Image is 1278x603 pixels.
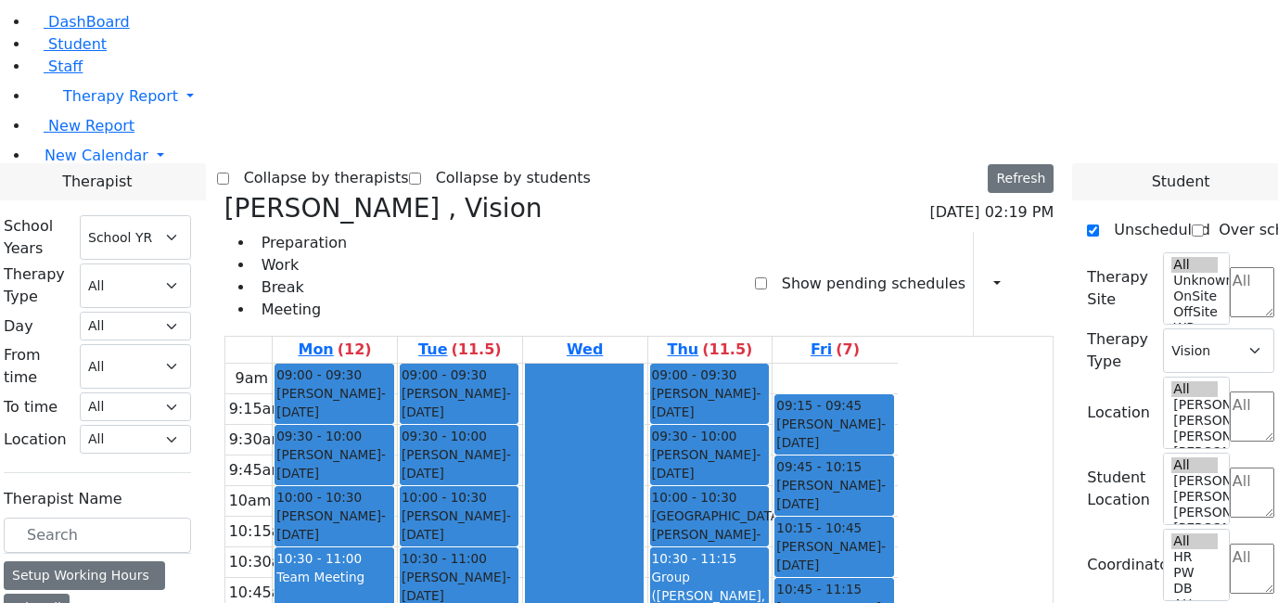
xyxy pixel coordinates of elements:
label: Therapy Site [1087,266,1152,311]
div: Setup Working Hours [4,561,165,590]
div: Setup [1026,268,1035,300]
span: 09:30 - 10:00 [652,427,737,445]
option: [PERSON_NAME] 5 [1171,473,1217,489]
li: Break [254,276,347,299]
div: [PERSON_NAME] [652,525,767,563]
option: All [1171,457,1217,473]
span: Therapist [62,171,132,193]
div: 9:45am [225,459,289,481]
label: Student Location [1087,467,1152,511]
div: [PERSON_NAME] [652,445,767,483]
button: Refresh [988,164,1054,193]
span: Staff [48,58,83,75]
option: DB [1171,581,1217,597]
option: PW [1171,565,1217,581]
option: [PERSON_NAME] 2 [1171,520,1217,536]
span: 09:45 - 10:15 [776,457,862,476]
label: School Years [4,215,69,260]
label: From time [4,344,69,389]
a: Staff [30,58,83,75]
option: All [1171,381,1217,397]
div: [PERSON_NAME] [652,384,767,422]
span: 10:00 - 10:30 [652,488,737,507]
span: Student [1152,171,1210,193]
span: New Calendar [45,147,148,164]
div: 9:30am [225,429,289,451]
option: [PERSON_NAME] 4 [1171,413,1217,429]
span: - [DATE] [276,386,386,419]
label: Location [4,429,67,451]
option: All [1171,257,1217,273]
textarea: Search [1230,468,1274,518]
a: September 30, 2025 [415,337,505,363]
span: Student [48,35,107,53]
span: 10:45 - 11:15 [776,580,862,598]
label: (7) [836,339,860,361]
option: [PERSON_NAME] 4 [1171,489,1217,505]
label: Collapse by therapists [229,163,409,193]
span: - [DATE] [402,508,511,542]
div: [PERSON_NAME] [276,507,391,545]
label: Collapse by students [421,163,591,193]
textarea: Search [1230,391,1274,442]
option: [PERSON_NAME] 3 [1171,505,1217,520]
span: 09:30 - 10:00 [276,427,362,445]
option: Unknown [1171,273,1217,289]
span: - [DATE] [402,447,511,481]
span: 10:00 - 10:30 [276,488,362,507]
label: To time [4,396,58,418]
div: 10am [225,490,275,512]
div: Group [652,568,767,586]
span: 09:00 - 09:30 [276,366,362,384]
li: Work [254,254,347,276]
a: New Calendar [30,137,1278,174]
span: - [DATE] [276,447,386,481]
label: Coordinator [1087,554,1174,576]
a: Therapy Report [30,78,1278,115]
div: 10:15am [225,520,300,543]
a: September 29, 2025 [294,337,375,363]
input: Search [4,518,191,553]
option: OffSite [1171,304,1217,320]
label: Day [4,315,33,338]
label: (12) [338,339,372,361]
label: Unscheduled [1099,215,1210,245]
div: Delete [1042,269,1054,299]
textarea: Search [1230,267,1274,317]
span: - [DATE] [276,508,386,542]
div: [PERSON_NAME] [402,507,517,545]
textarea: Search [1230,544,1274,594]
span: 09:00 - 09:30 [652,366,737,384]
a: DashBoard [30,13,130,31]
div: [PERSON_NAME] [776,537,892,575]
div: [PERSON_NAME] [776,415,892,453]
li: Meeting [254,299,347,321]
span: 10:00 - 10:30 [402,488,487,507]
div: [PERSON_NAME] [402,445,517,483]
label: (11.5) [452,339,502,361]
option: [PERSON_NAME] 5 [1171,397,1217,413]
span: Therapy Report [63,87,178,105]
option: [PERSON_NAME] 2 [1171,444,1217,460]
a: Student [30,35,107,53]
label: (11.5) [702,339,752,361]
li: Preparation [254,232,347,254]
div: 10:30am [225,551,300,573]
div: [PERSON_NAME] [776,476,892,514]
span: 10:30 - 11:00 [402,549,487,568]
span: - [DATE] [402,386,511,419]
span: [GEOGRAPHIC_DATA] [652,507,785,525]
span: 09:00 - 09:30 [402,366,487,384]
span: - [DATE] [402,570,511,603]
span: New Report [48,117,134,135]
label: Therapist Name [4,488,122,510]
div: [PERSON_NAME] [276,384,391,422]
span: 09:30 - 10:00 [402,427,487,445]
label: Therapy Type [4,263,69,308]
div: [PERSON_NAME] [276,445,391,483]
option: OnSite [1171,289,1217,304]
span: DashBoard [48,13,130,31]
div: [PERSON_NAME] [402,384,517,422]
span: 10:30 - 11:15 [652,551,737,566]
div: Team Meeting [276,568,391,586]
